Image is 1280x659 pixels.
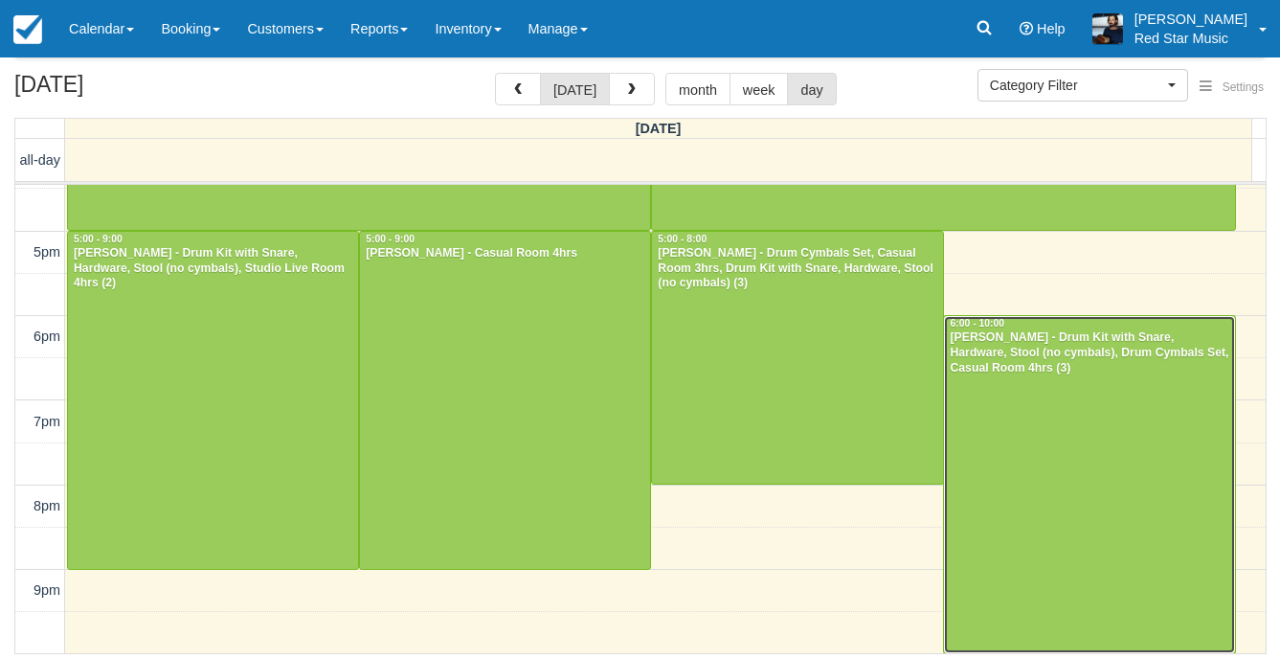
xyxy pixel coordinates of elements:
span: 5:00 - 8:00 [658,234,707,244]
div: [PERSON_NAME] - Casual Room 4hrs [365,246,645,261]
span: 5:00 - 9:00 [366,234,415,244]
img: checkfront-main-nav-mini-logo.png [13,15,42,44]
span: 6pm [34,329,60,344]
button: day [787,73,836,105]
span: 9pm [34,582,60,598]
button: week [730,73,789,105]
p: [PERSON_NAME] [1134,10,1247,29]
span: 5pm [34,244,60,260]
i: Help [1020,22,1033,35]
span: 6:00 - 10:00 [950,318,1004,329]
div: [PERSON_NAME] - Drum Kit with Snare, Hardware, Stool (no cymbals), Drum Cymbals Set, Casual Room ... [949,330,1229,376]
button: Category Filter [977,69,1188,102]
span: Category Filter [990,76,1163,95]
a: 5:00 - 9:00[PERSON_NAME] - Casual Room 4hrs [359,231,651,570]
img: A1 [1092,13,1123,44]
span: [DATE] [636,121,682,136]
a: 6:00 - 10:00[PERSON_NAME] - Drum Kit with Snare, Hardware, Stool (no cymbals), Drum Cymbals Set, ... [943,315,1235,653]
p: Red Star Music [1134,29,1247,48]
span: Help [1037,21,1066,36]
a: 5:00 - 8:00[PERSON_NAME] - Drum Cymbals Set, Casual Room 3hrs, Drum Kit with Snare, Hardware, Sto... [651,231,943,485]
span: Settings [1223,80,1264,94]
span: all-day [20,152,60,168]
span: 8pm [34,498,60,513]
span: 5:00 - 9:00 [74,234,123,244]
button: [DATE] [540,73,610,105]
button: month [665,73,730,105]
button: Settings [1188,74,1275,102]
a: 5:00 - 9:00[PERSON_NAME] - Drum Kit with Snare, Hardware, Stool (no cymbals), Studio Live Room 4h... [67,231,359,570]
h2: [DATE] [14,73,257,108]
div: [PERSON_NAME] - Drum Kit with Snare, Hardware, Stool (no cymbals), Studio Live Room 4hrs (2) [73,246,353,292]
div: [PERSON_NAME] - Drum Cymbals Set, Casual Room 3hrs, Drum Kit with Snare, Hardware, Stool (no cymb... [657,246,937,292]
span: 7pm [34,414,60,429]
